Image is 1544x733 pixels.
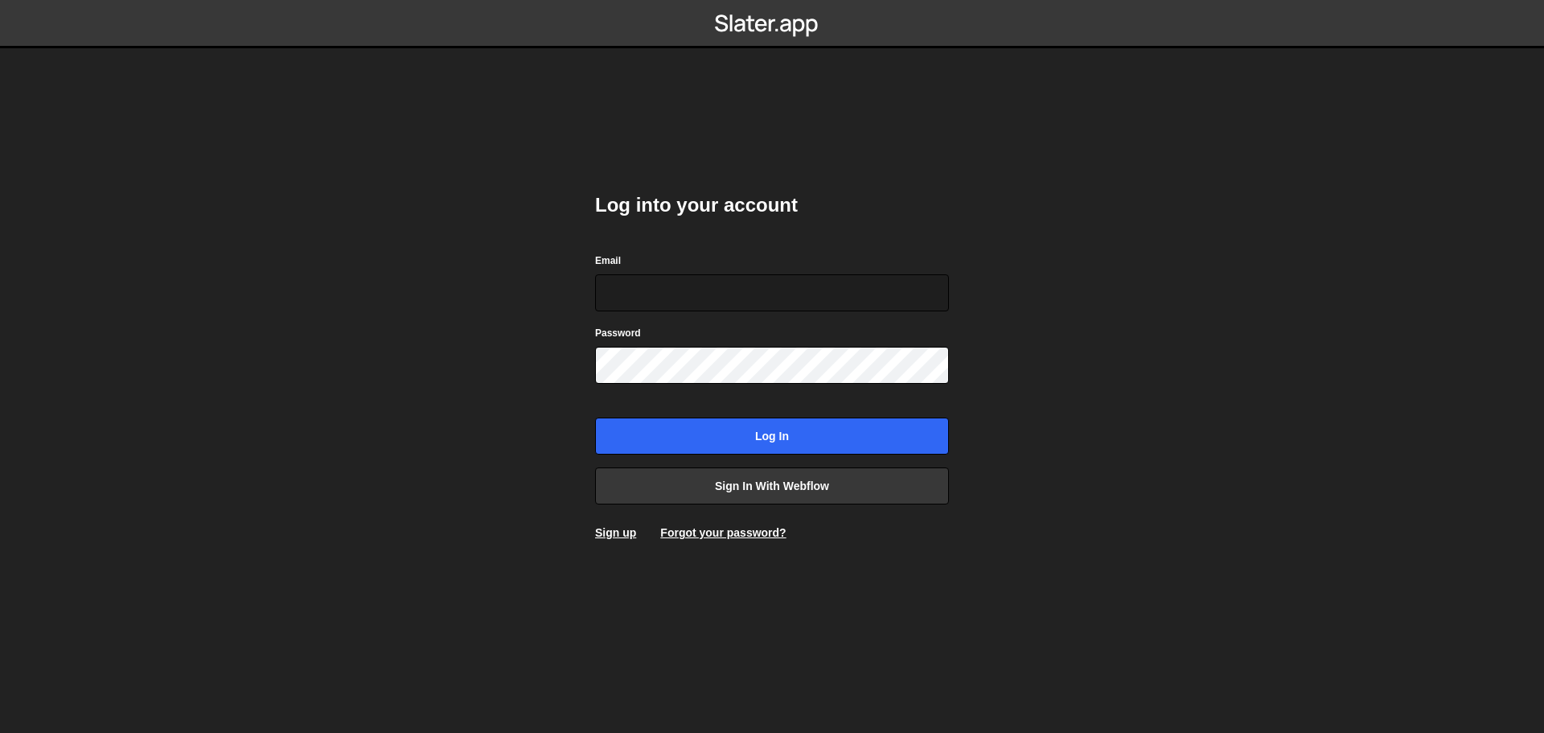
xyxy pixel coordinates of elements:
[595,325,641,341] label: Password
[595,418,949,455] input: Log in
[595,253,621,269] label: Email
[595,467,949,504] a: Sign in with Webflow
[595,526,636,539] a: Sign up
[595,192,949,218] h2: Log into your account
[660,526,786,539] a: Forgot your password?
